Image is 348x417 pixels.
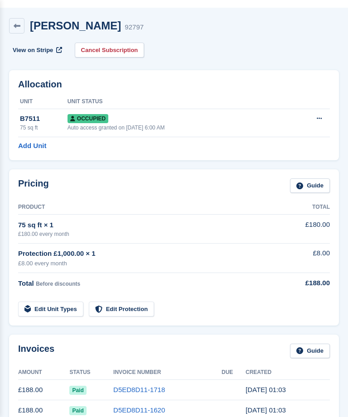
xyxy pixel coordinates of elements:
span: Occupied [68,114,108,123]
span: Paid [69,386,86,395]
a: Add Unit [18,141,46,151]
span: Paid [69,406,86,415]
span: View on Stripe [13,46,53,55]
td: £188.00 [18,380,69,400]
th: Unit Status [68,95,287,109]
th: Unit [18,95,68,109]
h2: Invoices [18,344,54,359]
div: B7511 [20,114,68,124]
span: Before discounts [36,281,80,287]
div: Protection £1,000.00 × 1 [18,249,282,259]
th: Amount [18,365,69,380]
th: Created [246,365,330,380]
a: Edit Unit Types [18,302,83,316]
td: £180.00 [282,215,330,243]
h2: [PERSON_NAME] [30,19,121,32]
h2: Allocation [18,79,330,90]
a: D5ED8D11-1620 [113,406,165,414]
div: £188.00 [282,278,330,288]
div: 92797 [125,22,144,33]
time: 2025-09-27 00:03:26 UTC [246,386,286,393]
div: 75 sq ft [20,124,68,132]
a: D5ED8D11-1718 [113,386,165,393]
th: Invoice Number [113,365,222,380]
div: Auto access granted on [DATE] 6:00 AM [68,124,287,132]
th: Total [282,200,330,215]
th: Status [69,365,113,380]
div: 75 sq ft × 1 [18,220,282,230]
time: 2025-08-27 00:03:27 UTC [246,406,286,414]
th: Due [222,365,246,380]
div: £8.00 every month [18,259,282,268]
a: Edit Protection [89,302,154,316]
a: Guide [290,344,330,359]
div: £180.00 every month [18,230,282,238]
a: Guide [290,178,330,193]
a: Cancel Subscription [75,43,145,58]
span: Total [18,279,34,287]
a: View on Stripe [9,43,64,58]
th: Product [18,200,282,215]
td: £8.00 [282,243,330,273]
h2: Pricing [18,178,49,193]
